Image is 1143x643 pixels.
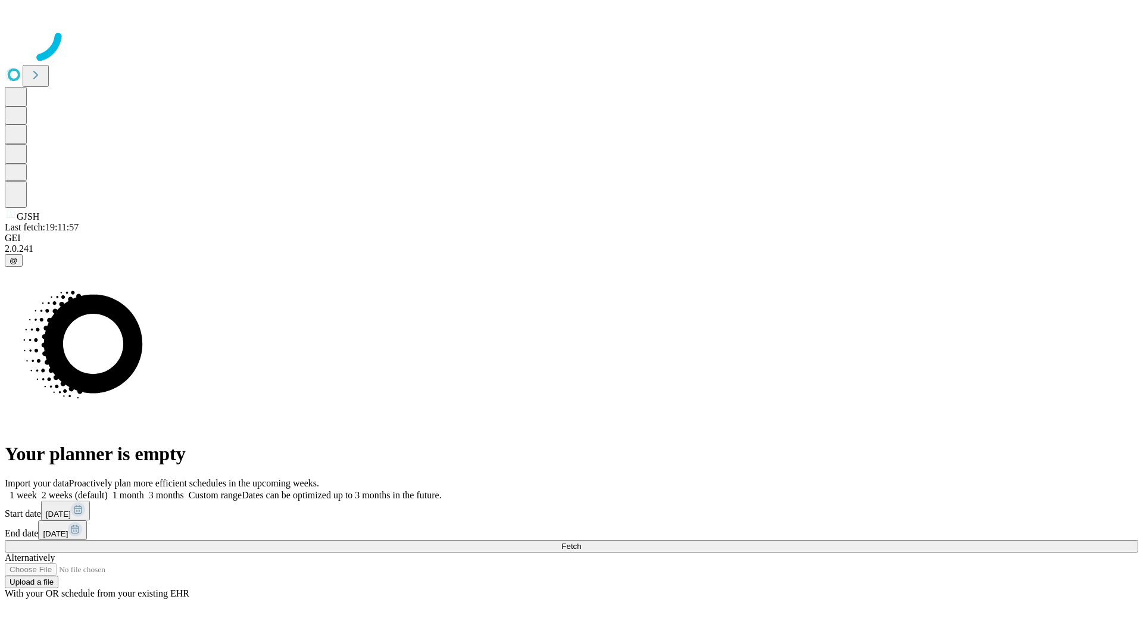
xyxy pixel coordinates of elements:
[5,501,1138,520] div: Start date
[5,254,23,267] button: @
[5,540,1138,553] button: Fetch
[561,542,581,551] span: Fetch
[5,576,58,588] button: Upload a file
[42,490,108,500] span: 2 weeks (default)
[38,520,87,540] button: [DATE]
[5,222,79,232] span: Last fetch: 19:11:57
[69,478,319,488] span: Proactively plan more efficient schedules in the upcoming weeks.
[189,490,242,500] span: Custom range
[5,553,55,563] span: Alternatively
[10,490,37,500] span: 1 week
[113,490,144,500] span: 1 month
[41,501,90,520] button: [DATE]
[5,244,1138,254] div: 2.0.241
[5,478,69,488] span: Import your data
[242,490,441,500] span: Dates can be optimized up to 3 months in the future.
[5,233,1138,244] div: GEI
[5,588,189,598] span: With your OR schedule from your existing EHR
[5,443,1138,465] h1: Your planner is empty
[46,510,71,519] span: [DATE]
[43,529,68,538] span: [DATE]
[149,490,184,500] span: 3 months
[10,256,18,265] span: @
[17,211,39,221] span: GJSH
[5,520,1138,540] div: End date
